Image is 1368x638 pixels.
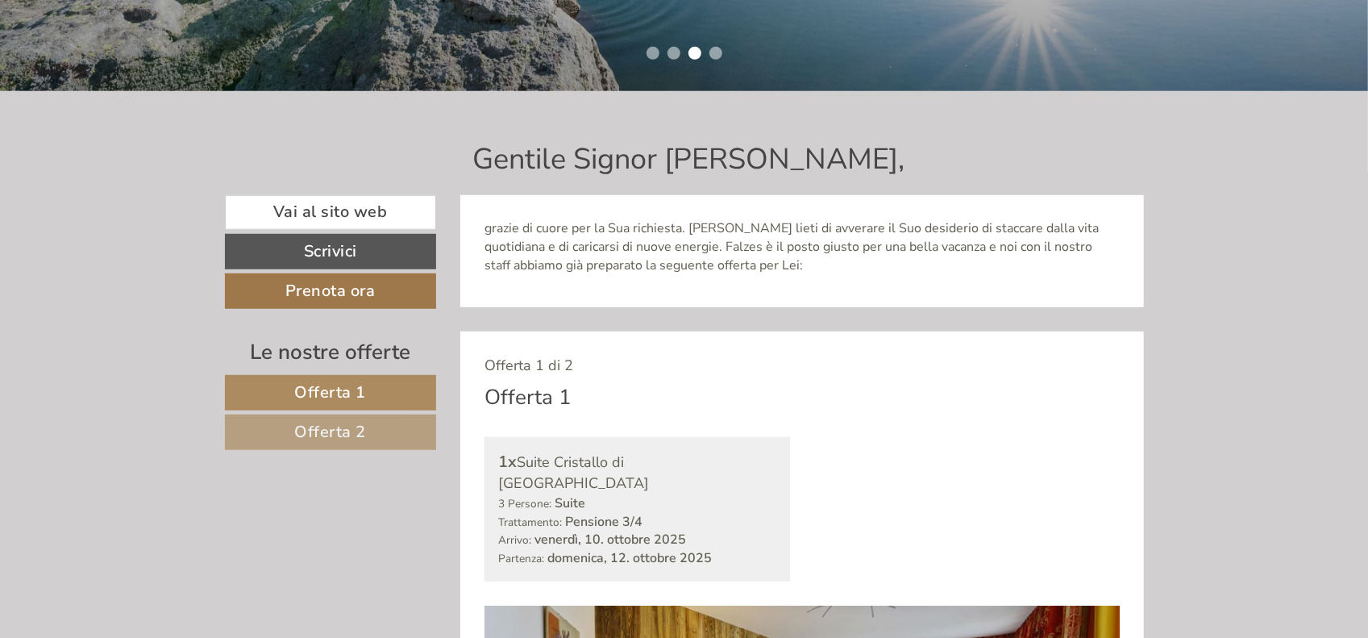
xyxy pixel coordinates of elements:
[565,513,642,531] b: Pensione 3/4
[498,515,562,530] small: Trattamento:
[295,382,367,403] span: Offerta 1
[472,144,904,176] h1: Gentile Signor [PERSON_NAME],
[12,44,252,93] div: Buon giorno, come possiamo aiutarla?
[555,494,585,512] b: Suite
[225,195,437,230] a: Vai al sito web
[24,78,244,90] small: 17:35
[484,382,572,412] div: Offerta 1
[484,356,573,375] span: Offerta 1 di 2
[498,451,517,473] b: 1x
[279,12,356,40] div: martedì
[547,549,712,567] b: domenica, 12. ottobre 2025
[225,337,437,367] div: Le nostre offerte
[498,551,544,566] small: Partenza:
[225,273,437,309] a: Prenota ora
[534,531,686,548] b: venerdì, 10. ottobre 2025
[498,532,531,548] small: Arrivo:
[549,418,636,453] button: Invia
[24,47,244,60] div: Hotel Kristall
[498,451,776,494] div: Suite Cristallo di [GEOGRAPHIC_DATA]
[484,219,1120,275] p: grazie di cuore per la Sua richiesta. [PERSON_NAME] lieti di avverare il Suo desiderio di staccar...
[225,234,437,269] a: Scrivici
[498,496,551,511] small: 3 Persone:
[295,421,367,443] span: Offerta 2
